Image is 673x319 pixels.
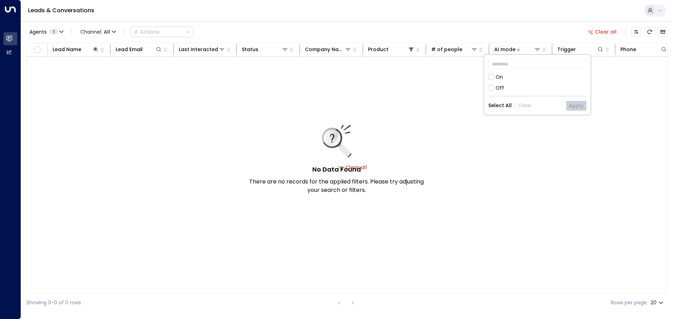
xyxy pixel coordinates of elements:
[557,45,576,54] div: Trigger
[335,298,357,307] nav: pagination navigation
[116,45,143,54] div: Lead Email
[368,45,388,54] div: Product
[431,45,462,54] div: # of people
[496,74,503,81] div: On
[53,45,81,54] div: Lead Name
[26,27,66,37] button: Agents1
[249,178,424,194] p: There are no records for the applied filters. Please try adjusting your search or filters.
[305,45,352,54] div: Company Name
[130,27,193,37] button: Actions
[488,84,586,92] div: Off
[26,299,81,306] div: Showing 0-0 of 0 rows
[134,29,159,35] div: Actions
[242,45,288,54] div: Status
[431,45,478,54] div: # of people
[33,46,41,54] span: Toggle select all
[242,45,258,54] div: Status
[53,45,99,54] div: Lead Name
[77,27,119,37] span: Channel:
[130,27,193,37] div: Button group with a nested menu
[651,298,665,308] div: 20
[611,299,648,306] label: Rows per page:
[658,27,668,37] button: Archived Leads
[585,27,620,37] button: Clear all
[179,45,218,54] div: Last Interacted
[494,45,541,54] div: AI mode
[179,45,225,54] div: Last Interacted
[28,6,94,14] a: Leads & Conversations
[557,45,604,54] div: Trigger
[77,27,119,37] button: Channel:All
[645,27,654,37] span: Refresh
[620,45,636,54] div: Phone
[49,29,58,35] span: 1
[488,103,512,108] button: Select All
[116,45,162,54] div: Lead Email
[496,84,504,92] div: Off
[29,29,47,34] span: Agents
[518,103,532,108] button: Clear
[104,29,110,35] span: All
[620,45,667,54] div: Phone
[631,27,641,37] button: Customize
[368,45,415,54] div: Product
[312,165,361,174] h5: No Data Found
[305,45,345,54] div: Company Name
[494,45,516,54] div: AI mode
[488,74,586,81] div: On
